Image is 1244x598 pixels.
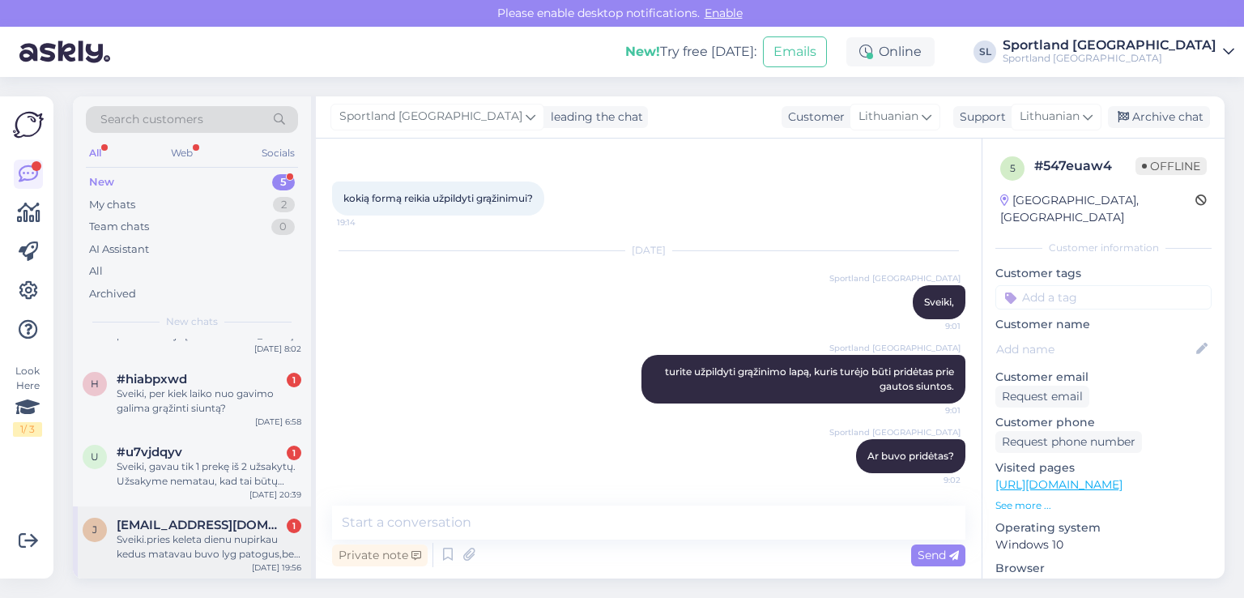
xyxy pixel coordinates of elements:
[995,265,1212,282] p: Customer tags
[665,365,959,392] span: turite užpildyti grąžinimo lapą, kuris turėjo būti pridėtas prie gautos siuntos.
[995,285,1212,310] input: Add a tag
[996,340,1193,358] input: Add name
[271,219,295,235] div: 0
[625,42,756,62] div: Try free [DATE]:
[91,378,99,390] span: h
[254,343,301,355] div: [DATE] 8:02
[829,426,961,438] span: Sportland [GEOGRAPHIC_DATA]
[995,560,1212,577] p: Browser
[1000,192,1195,226] div: [GEOGRAPHIC_DATA], [GEOGRAPHIC_DATA]
[1010,162,1016,174] span: 5
[1108,106,1210,128] div: Archive chat
[763,36,827,67] button: Emails
[700,6,748,20] span: Enable
[89,263,103,280] div: All
[973,41,996,63] div: SL
[287,373,301,387] div: 1
[900,320,961,332] span: 9:01
[166,314,218,329] span: New chats
[13,109,44,140] img: Askly Logo
[995,459,1212,476] p: Visited pages
[89,286,136,302] div: Archived
[13,422,42,437] div: 1 / 3
[100,111,203,128] span: Search customers
[287,446,301,460] div: 1
[252,562,301,574] div: [DATE] 19:56
[829,272,961,284] span: Sportland [GEOGRAPHIC_DATA]
[249,489,301,501] div: [DATE] 20:39
[995,369,1212,386] p: Customer email
[846,37,935,66] div: Online
[995,477,1123,492] a: [URL][DOMAIN_NAME]
[1003,39,1234,65] a: Sportland [GEOGRAPHIC_DATA]Sportland [GEOGRAPHIC_DATA]
[995,498,1212,513] p: See more ...
[287,519,301,533] div: 1
[1034,156,1135,176] div: # 547euaw4
[258,143,298,164] div: Socials
[117,387,301,416] div: Sveiki, per kiek laiko nuo gavimo galima grąžinti siuntą?
[867,450,954,462] span: Ar buvo pridėtas?
[995,414,1212,431] p: Customer phone
[117,372,187,387] span: #hiabpxwd
[86,143,104,164] div: All
[782,109,845,126] div: Customer
[924,296,954,308] span: Sveiki,
[995,519,1212,536] p: Operating system
[900,474,961,486] span: 9:02
[995,316,1212,333] p: Customer name
[168,143,196,164] div: Web
[1020,108,1080,126] span: Lithuanian
[1135,157,1207,175] span: Offline
[89,241,149,258] div: AI Assistant
[337,216,398,229] span: 19:14
[339,108,522,126] span: Sportland [GEOGRAPHIC_DATA]
[273,197,295,213] div: 2
[272,174,295,190] div: 5
[343,192,533,204] span: kokią formą reikia užpildyti grąžinimui?
[117,445,182,459] span: #u7vjdqyv
[89,197,135,213] div: My chats
[1003,39,1216,52] div: Sportland [GEOGRAPHIC_DATA]
[995,386,1089,408] div: Request email
[1003,52,1216,65] div: Sportland [GEOGRAPHIC_DATA]
[117,518,285,532] span: jarek.pilat21@gmail.com
[858,108,918,126] span: Lithuanian
[255,416,301,428] div: [DATE] 6:58
[13,364,42,437] div: Look Here
[995,536,1212,553] p: Windows 10
[91,451,99,463] span: u
[332,545,428,566] div: Private note
[92,523,97,536] span: j
[953,109,1006,126] div: Support
[544,109,643,126] div: leading the chat
[995,577,1212,594] p: Chrome [TECHNICAL_ID]
[995,241,1212,255] div: Customer information
[117,459,301,489] div: Sveiki, gavau tik 1 prekę iš 2 užsakytų. Užsakyme nematau, kad tai būtų dalinis užsakymas. Sumokė...
[625,44,660,59] b: New!
[89,219,149,235] div: Team chats
[918,548,959,562] span: Send
[995,431,1142,453] div: Request phone number
[332,243,965,258] div: [DATE]
[89,174,114,190] div: New
[829,342,961,354] span: Sportland [GEOGRAPHIC_DATA]
[900,404,961,416] span: 9:01
[117,532,301,562] div: Sveiki.pries keleta dienu nupirkau kedus matavau buvo lyg patogus,bet panesiojau keleta dienu pra...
